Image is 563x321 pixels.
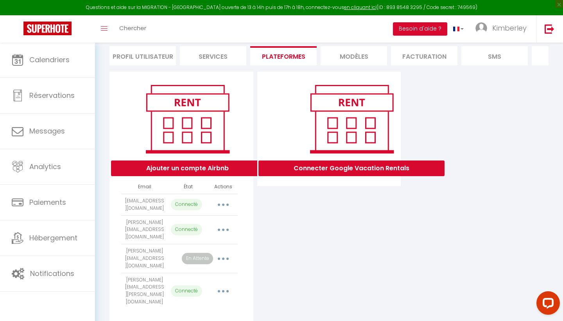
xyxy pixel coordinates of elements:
span: Calendriers [29,55,70,65]
th: Email [121,180,168,194]
a: ... Kimberley [470,15,536,43]
a: en cliquant ici [344,4,377,11]
span: Analytics [29,162,61,171]
span: Chercher [119,24,146,32]
img: rent.png [302,81,402,157]
span: Kimberley [492,23,527,33]
p: Connecté [171,285,202,297]
td: [PERSON_NAME][EMAIL_ADDRESS][DOMAIN_NAME] [121,244,168,273]
img: logout [545,24,554,34]
button: Ajouter un compte Airbnb [111,160,264,176]
th: État [168,180,208,194]
span: Notifications [30,269,74,278]
li: MODÈLES [321,46,387,65]
li: SMS [461,46,528,65]
span: Réservations [29,90,75,100]
button: Connecter Google Vacation Rentals [258,160,445,176]
li: Services [180,46,246,65]
span: Messages [29,126,65,136]
span: Paiements [29,197,66,207]
iframe: LiveChat chat widget [530,288,563,321]
img: rent.png [138,81,237,157]
li: Profil Utilisateur [109,46,176,65]
li: Facturation [391,46,457,65]
span: Hébergement [29,233,77,243]
td: [PERSON_NAME][EMAIL_ADDRESS][PERSON_NAME][DOMAIN_NAME] [121,273,168,309]
th: Actions [209,180,238,194]
td: [EMAIL_ADDRESS][DOMAIN_NAME] [121,194,168,215]
li: Plateformes [250,46,317,65]
td: [PERSON_NAME][EMAIL_ADDRESS][DOMAIN_NAME] [121,215,168,244]
p: En Attente [182,253,213,264]
p: Connecté [171,199,202,210]
img: ... [475,22,487,34]
img: Super Booking [23,22,72,35]
button: Besoin d'aide ? [393,22,447,36]
a: Chercher [113,15,152,43]
p: Connecté [171,224,202,235]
